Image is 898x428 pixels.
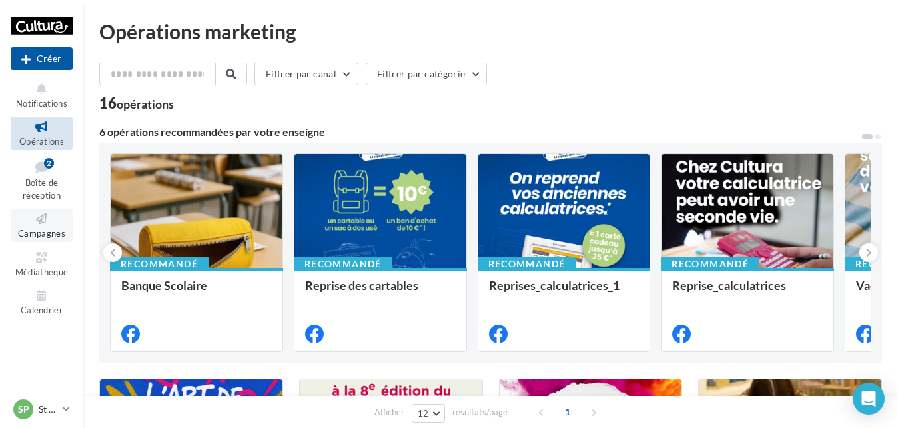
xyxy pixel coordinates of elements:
span: Médiathèque [15,267,69,277]
div: 2 [44,158,54,169]
span: Notifications [16,98,67,109]
div: 16 [99,96,174,111]
div: Recommandé [661,257,759,271]
span: Afficher [374,406,404,419]
a: SP St Parres [11,397,73,422]
a: Campagnes [11,209,73,241]
div: Recommandé [110,257,209,271]
div: Open Intercom Messenger [853,383,885,415]
span: 12 [418,408,429,419]
div: Reprise des cartables [305,279,456,305]
span: Campagnes [18,228,65,239]
div: Recommandé [478,257,576,271]
a: Calendrier [11,285,73,318]
div: Recommandé [294,257,392,271]
div: Reprises_calculatrices_1 [489,279,640,305]
span: Calendrier [21,305,63,315]
a: Médiathèque [11,247,73,280]
span: SP [18,403,29,416]
div: Nouvelle campagne [11,47,73,70]
div: Banque Scolaire [121,279,272,305]
a: Boîte de réception2 [11,155,73,204]
button: Filtrer par canal [254,63,358,85]
span: Boîte de réception [23,177,61,201]
button: Notifications [11,79,73,111]
div: 6 opérations recommandées par votre enseigne [99,127,861,137]
span: résultats/page [452,406,508,419]
button: Créer [11,47,73,70]
div: Reprise_calculatrices [672,279,823,305]
a: Opérations [11,117,73,149]
p: St Parres [39,403,57,416]
button: 12 [412,404,446,423]
span: Opérations [19,136,64,147]
button: Filtrer par catégorie [366,63,487,85]
span: 1 [557,401,578,423]
div: opérations [117,98,174,110]
div: Opérations marketing [99,21,882,41]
